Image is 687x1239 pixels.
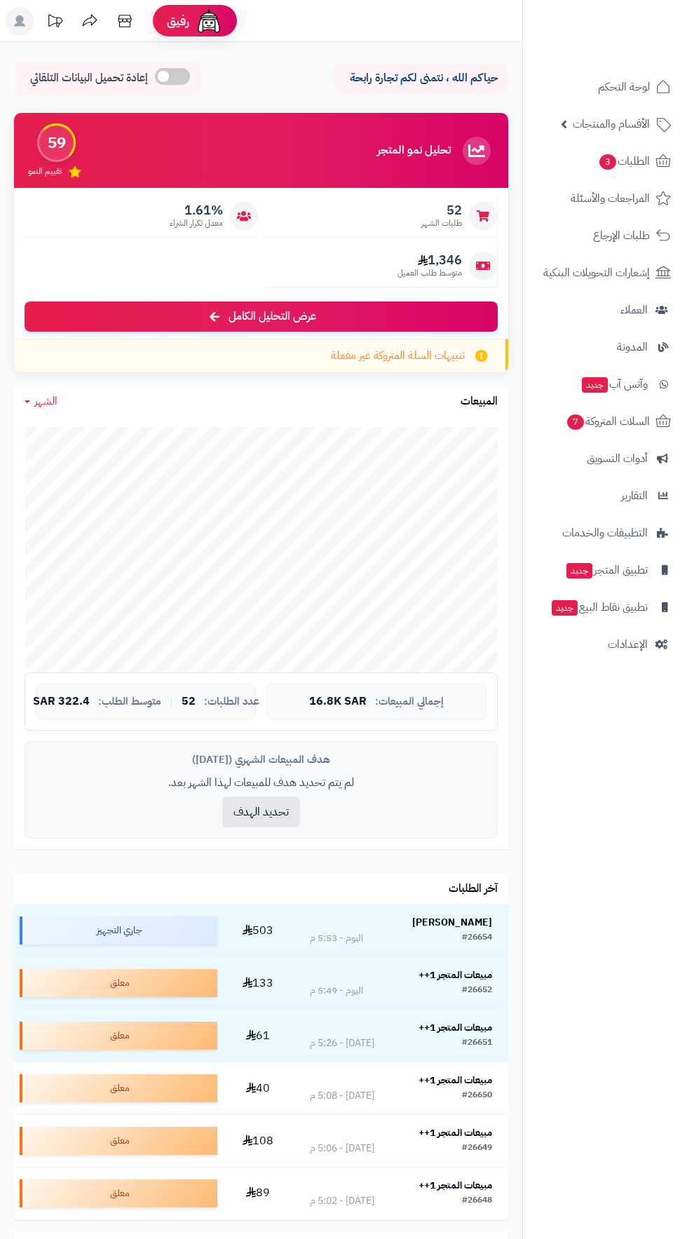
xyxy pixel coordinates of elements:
span: تطبيق المتجر [565,560,648,580]
strong: مبيعات المتجر 1++ [419,968,492,982]
div: اليوم - 5:53 م [310,931,363,945]
span: طلبات الإرجاع [593,226,650,245]
span: الشهر [34,393,57,409]
a: الشهر [25,393,57,409]
span: 52 [182,696,196,708]
div: #26649 [462,1142,492,1156]
a: السلات المتروكة7 [531,405,679,438]
span: العملاء [620,300,648,320]
div: #26651 [462,1036,492,1050]
a: الطلبات3 [531,144,679,178]
a: الإعدادات [531,628,679,661]
a: العملاء [531,293,679,327]
span: 52 [421,203,462,218]
div: #26654 [462,931,492,945]
span: المراجعات والأسئلة [571,189,650,208]
td: 133 [223,957,294,1009]
span: 322.4 SAR [33,696,90,708]
div: [DATE] - 5:26 م [310,1036,374,1050]
a: لوحة التحكم [531,70,679,104]
span: متوسط الطلب: [98,696,161,707]
div: [DATE] - 5:08 م [310,1089,374,1103]
span: متوسط طلب العميل [397,267,462,279]
span: لوحة التحكم [598,77,650,97]
strong: مبيعات المتجر 1++ [419,1125,492,1140]
span: | [170,696,173,707]
span: الأقسام والمنتجات [573,114,650,134]
img: logo-2.png [592,36,674,65]
div: [DATE] - 5:02 م [310,1194,374,1208]
a: أدوات التسويق [531,442,679,475]
span: أدوات التسويق [587,449,648,468]
div: معلق [20,1127,217,1155]
div: معلق [20,1074,217,1102]
span: 7 [567,414,584,430]
span: جديد [582,377,608,393]
img: ai-face.png [195,7,223,35]
div: اليوم - 5:49 م [310,984,363,998]
span: السلات المتروكة [566,412,650,431]
a: تطبيق المتجرجديد [531,553,679,587]
p: حياكم الله ، نتمنى لكم تجارة رابحة [343,70,498,86]
span: إجمالي المبيعات: [375,696,444,707]
a: إشعارات التحويلات البنكية [531,256,679,290]
span: طلبات الشهر [421,217,462,229]
td: 108 [223,1115,294,1167]
p: لم يتم تحديد هدف للمبيعات لهذا الشهر بعد. [36,775,487,791]
div: #26648 [462,1194,492,1208]
div: معلق [20,1022,217,1050]
span: إعادة تحميل البيانات التلقائي [30,70,148,86]
a: تطبيق نقاط البيعجديد [531,590,679,624]
div: معلق [20,1179,217,1207]
a: طلبات الإرجاع [531,219,679,252]
span: تطبيق نقاط البيع [550,597,648,617]
span: الإعدادات [608,635,648,654]
span: رفيق [167,13,189,29]
span: عرض التحليل الكامل [229,309,316,325]
a: المدونة [531,330,679,364]
div: معلق [20,969,217,997]
a: المراجعات والأسئلة [531,182,679,215]
span: 16.8K SAR [309,696,367,708]
span: معدل تكرار الشراء [170,217,223,229]
span: إشعارات التحويلات البنكية [543,263,650,283]
span: جديد [552,600,578,616]
div: [DATE] - 5:06 م [310,1142,374,1156]
h3: تحليل نمو المتجر [377,144,451,157]
strong: مبيعات المتجر 1++ [419,1020,492,1035]
td: 503 [223,905,294,956]
h3: آخر الطلبات [449,883,498,895]
span: المدونة [617,337,648,357]
a: تحديثات المنصة [37,7,72,39]
span: 3 [599,154,616,170]
td: 40 [223,1062,294,1114]
span: عدد الطلبات: [204,696,259,707]
div: هدف المبيعات الشهري ([DATE]) [36,752,487,767]
strong: مبيعات المتجر 1++ [419,1178,492,1193]
a: وآتس آبجديد [531,367,679,401]
td: 61 [223,1010,294,1062]
h3: المبيعات [461,395,498,408]
td: 89 [223,1167,294,1219]
button: تحديد الهدف [222,797,300,827]
span: 1.61% [170,203,223,218]
a: عرض التحليل الكامل [25,302,498,332]
span: التطبيقات والخدمات [562,523,648,543]
a: التقارير [531,479,679,513]
div: جاري التجهيز [20,916,217,945]
span: الطلبات [598,151,650,171]
span: 1,346 [397,252,462,268]
div: #26652 [462,984,492,998]
div: #26650 [462,1089,492,1103]
span: تقييم النمو [28,165,62,177]
span: تنبيهات السلة المتروكة غير مفعلة [331,348,465,364]
span: التقارير [621,486,648,506]
span: جديد [566,563,592,578]
strong: مبيعات المتجر 1++ [419,1073,492,1088]
span: وآتس آب [580,374,648,394]
a: التطبيقات والخدمات [531,516,679,550]
strong: [PERSON_NAME] [412,915,492,930]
